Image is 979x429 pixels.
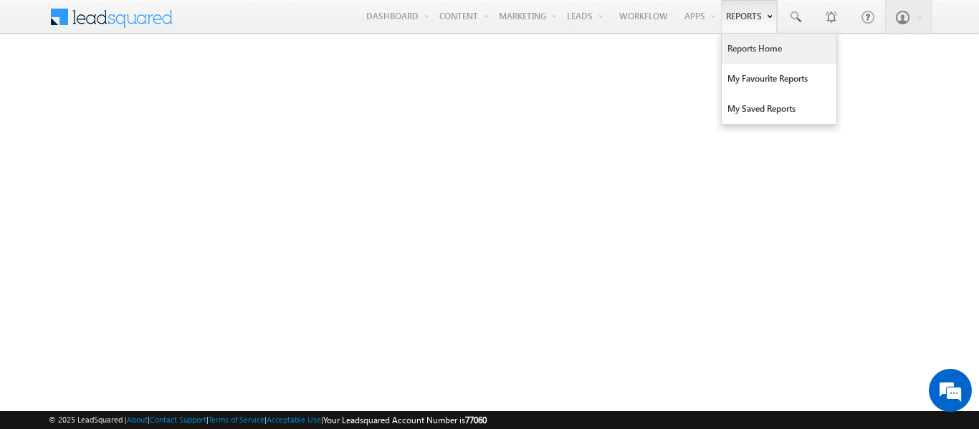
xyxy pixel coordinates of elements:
a: About [127,415,148,424]
textarea: Type your message and hit 'Enter' [19,132,262,319]
em: Start Chat [195,331,260,350]
div: Chat with us now [75,75,241,94]
span: 77060 [465,415,487,425]
img: d_60004797649_company_0_60004797649 [24,75,60,94]
span: © 2025 LeadSquared | | | | | [49,413,487,427]
a: Acceptable Use [267,415,321,424]
a: Terms of Service [209,415,264,424]
div: Minimize live chat window [235,7,269,42]
a: Contact Support [150,415,206,424]
a: My Saved Reports [722,94,836,124]
a: My Favourite Reports [722,64,836,94]
span: Your Leadsquared Account Number is [323,415,487,425]
a: Reports Home [722,34,836,64]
